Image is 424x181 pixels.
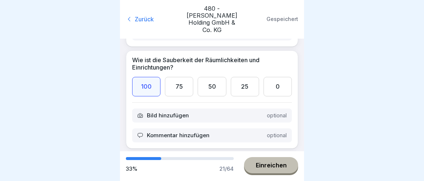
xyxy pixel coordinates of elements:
[147,132,209,139] p: Kommentar hinzufügen
[126,166,137,172] div: 33 %
[147,112,189,119] p: Bild hinzufügen
[264,77,292,96] div: 0
[244,157,298,173] button: Einreichen
[132,57,292,71] p: Wie ist die Sauberkeit der Räumlichkeiten und Einrichtungen?
[256,162,287,168] div: Einreichen
[219,166,234,172] div: 21 / 64
[184,5,239,33] p: 480 - [PERSON_NAME] Holding GmbH & Co. KG
[231,77,259,96] div: 25
[266,16,298,22] p: Gespeichert
[126,15,181,23] div: Zurück
[132,77,160,96] div: 100
[267,132,287,139] p: optional
[267,112,287,119] p: optional
[198,77,226,96] div: 50
[165,77,193,96] div: 75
